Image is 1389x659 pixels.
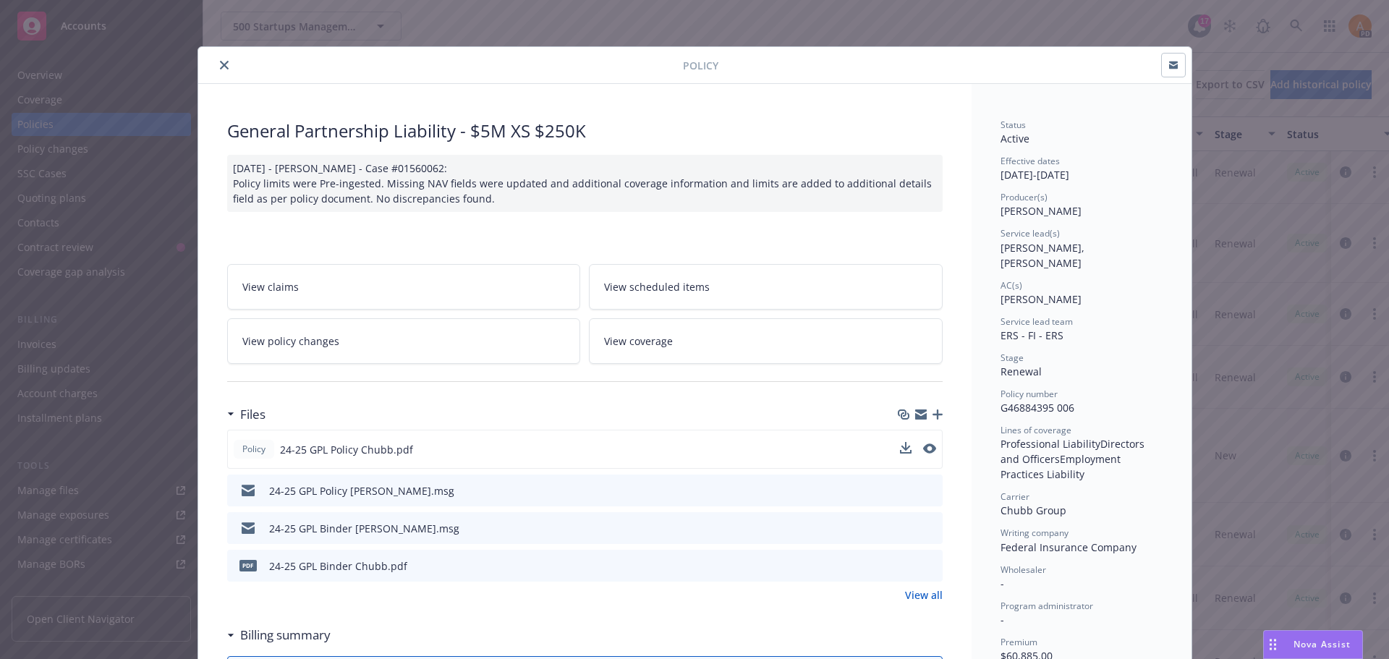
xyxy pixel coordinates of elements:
span: - [1001,613,1004,626]
span: Policy [683,58,718,73]
span: Service lead(s) [1001,227,1060,239]
button: preview file [923,442,936,457]
span: Writing company [1001,527,1069,539]
h3: Billing summary [240,626,331,645]
span: Lines of coverage [1001,424,1071,436]
div: [DATE] - [DATE] [1001,155,1163,182]
div: 24-25 GPL Policy [PERSON_NAME].msg [269,483,454,498]
span: Premium [1001,636,1037,648]
div: Billing summary [227,626,331,645]
span: View coverage [604,333,673,349]
button: preview file [923,443,936,454]
div: Drag to move [1264,631,1282,658]
h3: Files [240,405,266,424]
span: Federal Insurance Company [1001,540,1137,554]
span: Wholesaler [1001,564,1046,576]
a: View scheduled items [589,264,943,310]
span: pdf [239,560,257,571]
button: Nova Assist [1263,630,1363,659]
span: Nova Assist [1294,638,1351,650]
span: Producer(s) [1001,191,1048,203]
span: View scheduled items [604,279,710,294]
a: View policy changes [227,318,581,364]
span: [PERSON_NAME], [PERSON_NAME] [1001,241,1087,270]
span: Employment Practices Liability [1001,452,1123,481]
button: download file [900,442,912,457]
span: Policy [239,443,268,456]
span: Chubb Group [1001,503,1066,517]
span: AC(s) [1001,279,1022,292]
span: Carrier [1001,490,1029,503]
span: [PERSON_NAME] [1001,292,1082,306]
span: Stage [1001,352,1024,364]
div: General Partnership Liability - $5M XS $250K [227,119,943,143]
a: View coverage [589,318,943,364]
span: G46884395 006 [1001,401,1074,414]
span: Status [1001,119,1026,131]
a: View all [905,587,943,603]
button: download file [901,521,912,536]
span: 24-25 GPL Policy Chubb.pdf [280,442,413,457]
button: preview file [924,521,937,536]
span: Effective dates [1001,155,1060,167]
span: - [1001,577,1004,590]
button: download file [901,558,912,574]
span: Active [1001,132,1029,145]
span: Directors and Officers [1001,437,1147,466]
button: preview file [924,558,937,574]
span: [PERSON_NAME] [1001,204,1082,218]
button: download file [901,483,912,498]
span: Professional Liability [1001,437,1100,451]
a: View claims [227,264,581,310]
span: Program administrator [1001,600,1093,612]
button: download file [900,442,912,454]
span: Policy number [1001,388,1058,400]
span: ERS - FI - ERS [1001,328,1063,342]
span: Service lead team [1001,315,1073,328]
button: preview file [924,483,937,498]
span: Renewal [1001,365,1042,378]
button: close [216,56,233,74]
div: 24-25 GPL Binder Chubb.pdf [269,558,407,574]
div: Files [227,405,266,424]
div: 24-25 GPL Binder [PERSON_NAME].msg [269,521,459,536]
span: View policy changes [242,333,339,349]
span: View claims [242,279,299,294]
div: [DATE] - [PERSON_NAME] - Case #01560062: Policy limits were Pre-ingested. Missing NAV fields were... [227,155,943,212]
